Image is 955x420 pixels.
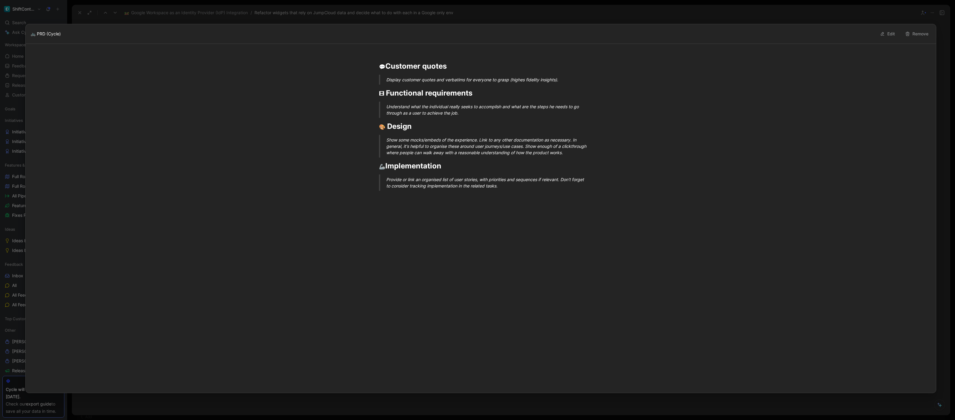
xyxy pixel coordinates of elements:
span: 💬 [379,64,385,70]
button: Edit [877,29,898,39]
strong: Design [387,122,412,131]
em: Show some mocks/embeds of the experience. Link to any other documentation as necessary. In genera... [386,137,588,155]
strong: Functional requirements [386,89,472,97]
button: Remove [902,29,931,39]
span: 🎞 [379,91,384,97]
em: Understand what the individual really seeks to accomplish and what are the steps he needs to go t... [386,104,580,116]
p: Display customer quotes and verbatims for everyone to grasp (highes fidelity insights). [386,75,590,85]
span: 🎨 [379,124,385,130]
span: 🦾 [379,164,385,170]
em: Provide or link an organised list of user stories, with priorities and sequences if relevant. Don... [386,177,585,188]
strong: Customer quotes [385,62,447,70]
strong: Implementation [379,161,441,170]
div: 🚲 PRD (Cycle) [31,30,61,37]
